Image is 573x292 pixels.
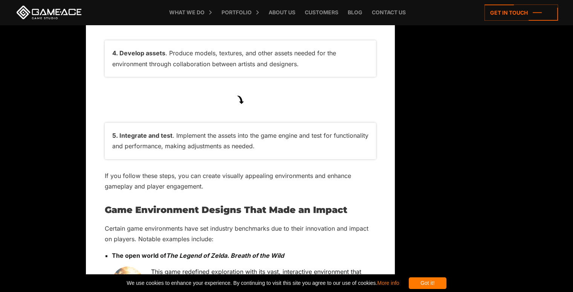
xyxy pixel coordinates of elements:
strong: The open world of [112,252,284,259]
a: Get in touch [484,5,558,21]
a: More info [377,280,399,286]
img: Pointer [236,96,244,104]
strong: Develop assets [119,49,165,57]
p: If you follow these steps, you can create visually appealing environments and enhance gameplay an... [105,170,376,192]
li: . Implement the assets into the game engine and test for functionality and performance, making ad... [105,123,376,159]
li: . Produce models, textures, and other assets needed for the environment through collaboration bet... [105,40,376,77]
em: The Legend of Zelda. Breath of the Wild [166,252,284,259]
p: Certain game environments have set industry benchmarks due to their innovation and impact on play... [105,223,376,245]
strong: Integrate and test [119,132,173,139]
div: Got it! [409,277,446,289]
h2: Game Environment Designs That Made an Impact [105,205,376,215]
span: We use cookies to enhance your experience. By continuing to visit this site you agree to our use ... [127,277,399,289]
